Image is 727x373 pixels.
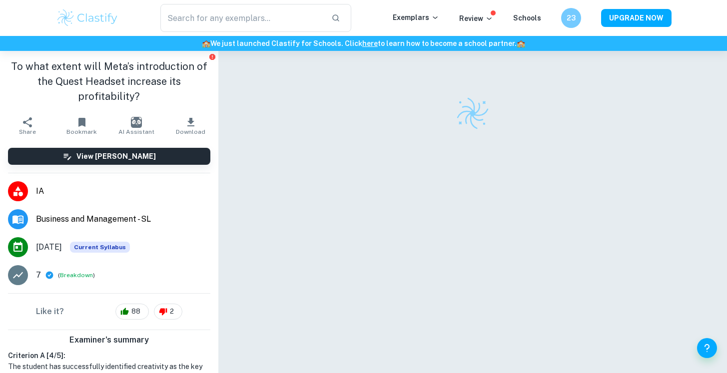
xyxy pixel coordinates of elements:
span: 2 [164,307,179,317]
button: View [PERSON_NAME] [8,148,210,165]
button: Download [163,112,218,140]
div: This exemplar is based on the current syllabus. Feel free to refer to it for inspiration/ideas wh... [70,242,130,253]
span: [DATE] [36,241,62,253]
span: AI Assistant [118,128,154,135]
h6: View [PERSON_NAME] [76,151,156,162]
span: 88 [126,307,146,317]
input: Search for any exemplars... [160,4,324,32]
span: 🏫 [202,39,210,47]
div: 2 [154,304,182,320]
button: Report issue [209,53,216,60]
button: UPGRADE NOW [601,9,672,27]
h6: Examiner's summary [4,334,214,346]
span: Business and Management - SL [36,213,210,225]
img: Clastify logo [455,96,490,131]
button: AI Assistant [109,112,163,140]
a: Schools [513,14,541,22]
span: Download [176,128,205,135]
span: ( ) [58,271,95,280]
span: IA [36,185,210,197]
button: Breakdown [60,271,93,280]
p: Exemplars [393,12,439,23]
img: Clastify logo [56,8,119,28]
a: here [362,39,378,47]
button: Bookmark [54,112,109,140]
h6: We just launched Clastify for Schools. Click to learn how to become a school partner. [2,38,725,49]
h6: 23 [565,12,577,23]
h6: Criterion A [ 4 / 5 ]: [8,350,210,361]
span: 🏫 [517,39,525,47]
p: 7 [36,269,41,281]
span: Share [19,128,36,135]
button: Help and Feedback [697,338,717,358]
button: 23 [561,8,581,28]
div: 88 [115,304,149,320]
h1: To what extent will Meta’s introduction of the Quest Headset increase its profitability? [8,59,210,104]
h6: Like it? [36,306,64,318]
span: Current Syllabus [70,242,130,253]
p: Review [459,13,493,24]
img: AI Assistant [131,117,142,128]
span: Bookmark [66,128,97,135]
